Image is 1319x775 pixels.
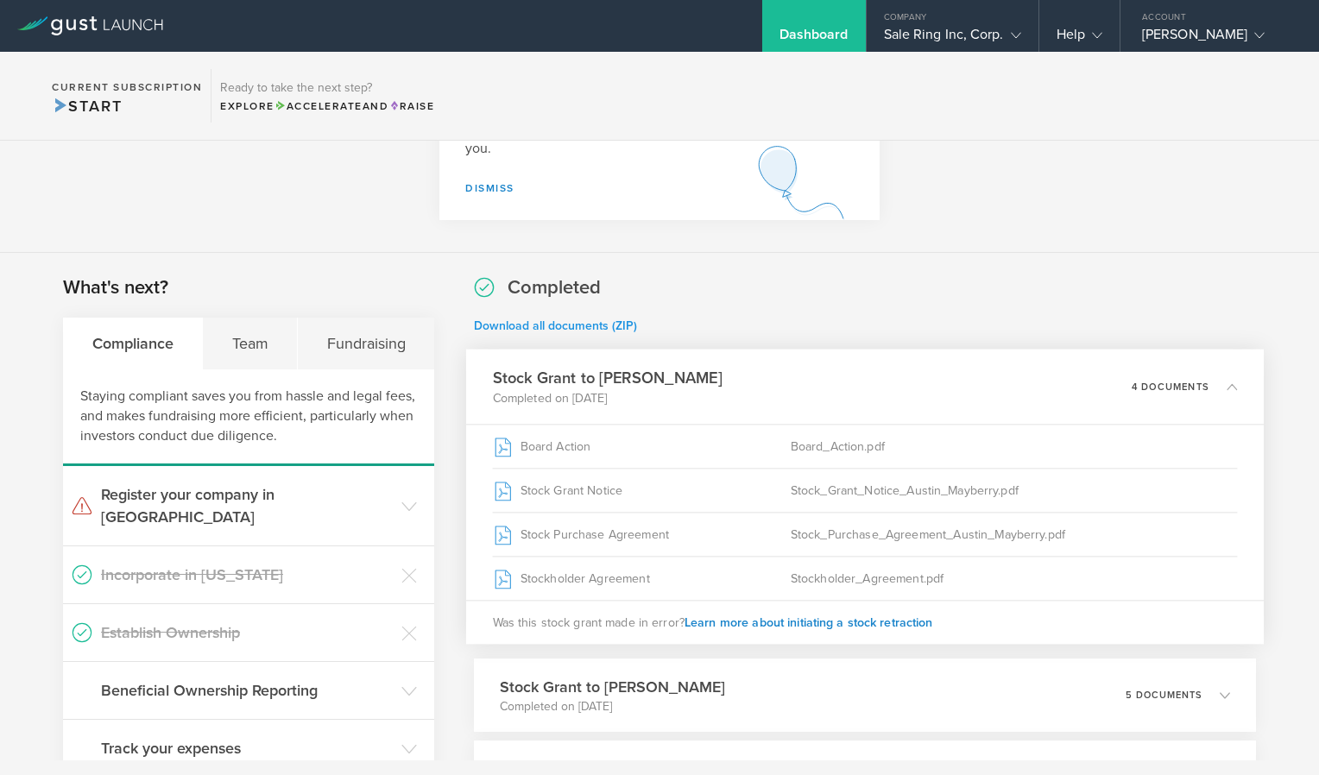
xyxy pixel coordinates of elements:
span: Raise [388,100,434,112]
div: Explore [220,98,434,114]
div: Team [203,318,298,369]
div: Compliance [63,318,203,369]
h2: Current Subscription [52,82,202,92]
h3: Stock Grant to [PERSON_NAME] [493,367,723,390]
div: Stockholder Agreement [493,557,791,600]
span: and [275,100,389,112]
a: Dismiss [465,182,514,194]
h3: Register your company in [GEOGRAPHIC_DATA] [101,483,393,528]
p: 5 documents [1126,690,1202,700]
a: Download all documents (ZIP) [474,318,637,333]
h2: What's next? [63,275,168,300]
p: Completed on [DATE] [500,698,725,715]
div: Stock Purchase Agreement [493,513,791,556]
span: Accelerate [275,100,363,112]
div: Board Action [493,425,791,468]
div: Stock_Purchase_Agreement_Austin_Mayberry.pdf [791,513,1238,556]
h3: Beneficial Ownership Reporting [101,679,393,702]
h3: Establish Ownership [101,621,393,644]
h3: Stock Grant to [PERSON_NAME] [500,676,725,698]
h2: Completed [508,275,601,300]
div: [PERSON_NAME] [1142,26,1289,52]
div: Board_Action.pdf [791,425,1238,468]
div: Ready to take the next step?ExploreAccelerateandRaise [211,69,443,123]
h3: Track your expenses [101,737,393,759]
h3: Ready to take the next step? [220,82,434,94]
div: Dashboard [779,26,849,52]
div: Fundraising [298,318,434,369]
span: Start [52,97,122,116]
p: 4 documents [1132,381,1209,391]
span: Learn more about initiating a stock retraction [685,614,933,629]
div: Staying compliant saves you from hassle and legal fees, and makes fundraising more efficient, par... [63,369,434,466]
div: Stock_Grant_Notice_Austin_Mayberry.pdf [791,469,1238,512]
p: Completed on [DATE] [493,389,723,406]
h3: Incorporate in [US_STATE] [101,564,393,586]
div: Help [1057,26,1102,52]
div: Was this stock grant made in error? [466,600,1264,644]
div: Stock Grant Notice [493,469,791,512]
div: Stockholder_Agreement.pdf [791,557,1238,600]
div: Sale Ring Inc, Corp. [884,26,1021,52]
